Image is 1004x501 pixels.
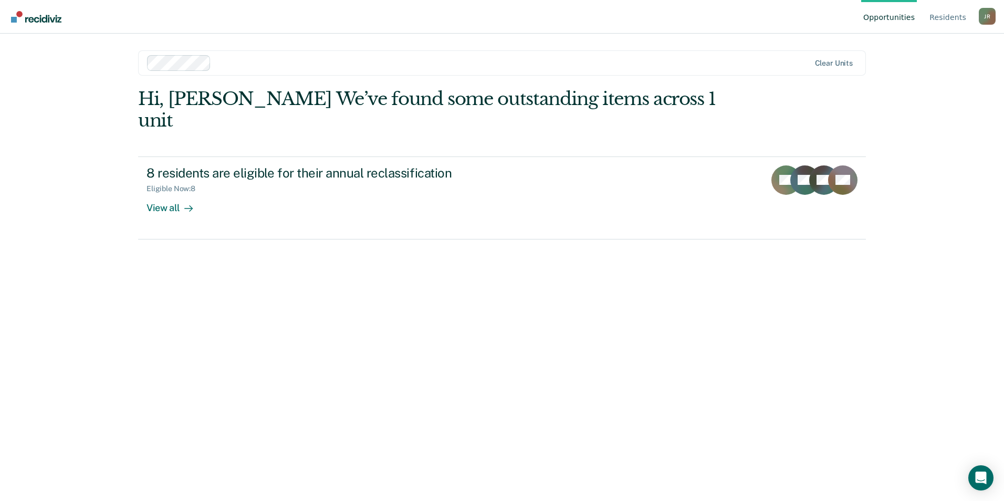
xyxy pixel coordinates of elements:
[979,8,996,25] button: Profile dropdown button
[979,8,996,25] div: J R
[147,184,204,193] div: Eligible Now : 8
[138,156,866,239] a: 8 residents are eligible for their annual reclassificationEligible Now:8View all
[815,59,853,68] div: Clear units
[147,193,205,214] div: View all
[147,165,515,181] div: 8 residents are eligible for their annual reclassification
[138,88,720,131] div: Hi, [PERSON_NAME] We’ve found some outstanding items across 1 unit
[11,11,61,23] img: Recidiviz
[968,465,993,490] div: Open Intercom Messenger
